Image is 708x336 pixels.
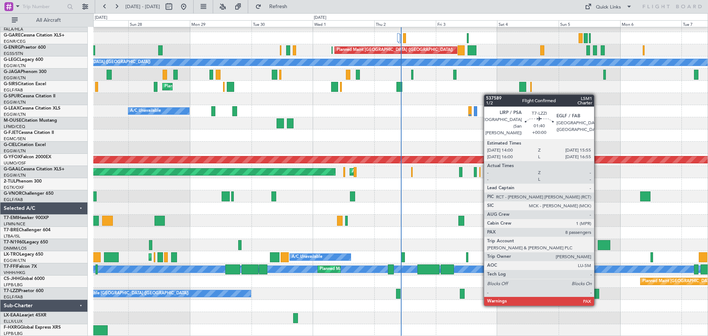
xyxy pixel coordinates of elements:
span: All Aircraft [19,18,78,23]
a: M-OUSECitation Mustang [4,118,57,123]
span: T7-N1960 [4,240,24,245]
a: G-SIRSCitation Excel [4,82,46,86]
span: G-VNOR [4,191,22,196]
a: G-LEGCLegacy 600 [4,58,43,62]
span: Refresh [263,4,294,9]
div: Fri 3 [436,20,497,27]
div: Wed 1 [313,20,374,27]
span: G-SIRS [4,82,18,86]
span: G-LEAX [4,106,20,111]
a: LFMD/CEQ [4,124,25,129]
div: [DATE] [314,15,326,21]
a: EGLF/FAB [4,87,23,93]
span: G-YFOX [4,155,21,159]
a: LX-EAALearjet 45XR [4,313,46,318]
button: Quick Links [581,1,636,13]
a: G-JAGAPhenom 300 [4,70,46,74]
span: G-LEGC [4,58,20,62]
div: Tue 30 [251,20,313,27]
a: ELLX/LUX [4,319,22,324]
div: Planned Maint [GEOGRAPHIC_DATA] ([GEOGRAPHIC_DATA]) [164,81,281,92]
span: T7-FFI [4,264,17,269]
a: F-HXRGGlobal Express XRS [4,325,61,330]
a: G-FJETCessna Citation II [4,131,54,135]
a: LX-TROLegacy 650 [4,252,43,257]
input: Trip Number [22,1,65,12]
a: EGLF/FAB [4,197,23,202]
span: G-ENRG [4,45,21,50]
a: EGMC/SEN [4,136,26,142]
a: G-LEAXCessna Citation XLS [4,106,60,111]
span: G-CIEL [4,143,17,147]
a: G-ENRGPraetor 600 [4,45,46,50]
div: Sun 28 [128,20,190,27]
span: G-SPUR [4,94,20,98]
a: EGGW/LTN [4,63,26,69]
span: G-FJET [4,131,18,135]
span: F-HXRG [4,325,20,330]
a: FALA/HLA [4,27,23,32]
div: Quick Links [596,4,621,11]
div: Planned Maint [GEOGRAPHIC_DATA] ([GEOGRAPHIC_DATA]) [320,264,436,275]
span: M-OUSE [4,118,21,123]
a: G-YFOXFalcon 2000EX [4,155,51,159]
a: EGTK/OXF [4,185,24,190]
button: All Aircraft [8,14,80,26]
a: T7-LZZIPraetor 600 [4,289,44,293]
a: LFPB/LBG [4,282,23,288]
div: Sun 5 [559,20,620,27]
span: G-GAAL [4,167,21,172]
a: G-GAALCessna Citation XLS+ [4,167,65,172]
div: A/C Unavailable [130,105,161,117]
a: EGGW/LTN [4,100,26,105]
div: Planned Maint [GEOGRAPHIC_DATA] ([GEOGRAPHIC_DATA]) [151,252,267,263]
a: EGGW/LTN [4,112,26,117]
span: T7-BRE [4,228,19,232]
a: UUMO/OSF [4,160,26,166]
span: G-GARE [4,33,21,38]
a: G-CIELCitation Excel [4,143,46,147]
div: Planned Maint [GEOGRAPHIC_DATA] ([GEOGRAPHIC_DATA]) [337,45,453,56]
div: A/C Unavailable [292,252,322,263]
a: T7-FFIFalcon 7X [4,264,37,269]
a: VHHH/HKG [4,270,25,276]
a: EGSS/STN [4,51,23,56]
a: EGGW/LTN [4,148,26,154]
span: T7-EMI [4,216,18,220]
a: T7-BREChallenger 604 [4,228,51,232]
div: Sat 4 [497,20,559,27]
a: G-VNORChallenger 650 [4,191,53,196]
span: CS-JHH [4,277,20,281]
a: EGGW/LTN [4,75,26,81]
div: Sat 27 [67,20,129,27]
a: LTBA/ISL [4,233,20,239]
span: G-JAGA [4,70,21,74]
a: G-SPURCessna Citation II [4,94,55,98]
span: 2-TIJL [4,179,16,184]
a: T7-EMIHawker 900XP [4,216,49,220]
a: LFMN/NCE [4,221,25,227]
div: AOG Maint Dusseldorf [352,166,395,177]
span: LX-TRO [4,252,20,257]
div: Mon 6 [620,20,682,27]
div: [DATE] [95,15,107,21]
a: EGGW/LTN [4,173,26,178]
span: T7-LZZI [4,289,19,293]
a: DNMM/LOS [4,246,27,251]
div: A/C Unavailable [GEOGRAPHIC_DATA] ([GEOGRAPHIC_DATA]) [69,288,189,299]
a: EGGW/LTN [4,258,26,263]
button: Refresh [252,1,296,13]
a: EGLF/FAB [4,294,23,300]
a: T7-N1960Legacy 650 [4,240,48,245]
div: Mon 29 [190,20,251,27]
a: CS-JHHGlobal 6000 [4,277,45,281]
a: EGNR/CEG [4,39,26,44]
a: G-GARECessna Citation XLS+ [4,33,65,38]
span: LX-EAA [4,313,20,318]
div: Thu 2 [374,20,436,27]
span: [DATE] - [DATE] [125,3,160,10]
a: 2-TIJLPhenom 300 [4,179,42,184]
